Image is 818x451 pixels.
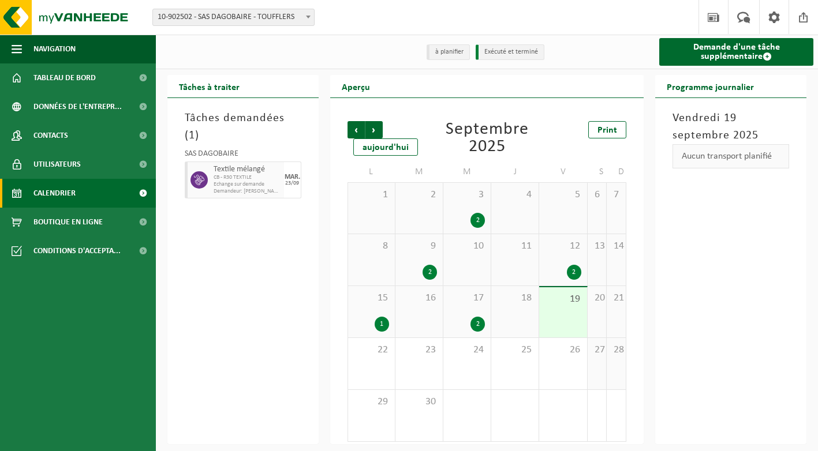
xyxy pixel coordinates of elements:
[395,161,443,182] td: M
[673,110,789,144] h3: Vendredi 19 septembre 2025
[470,213,485,228] div: 2
[449,292,485,305] span: 17
[476,44,544,60] li: Exécuté et terminé
[401,240,437,253] span: 9
[545,189,581,201] span: 5
[33,150,81,179] span: Utilisateurs
[593,292,601,305] span: 20
[153,9,314,25] span: 10-902502 - SAS DAGOBAIRE - TOUFFLERS
[423,265,437,280] div: 2
[354,396,389,408] span: 29
[491,161,539,182] td: J
[655,75,765,97] h2: Programme journalier
[401,189,437,201] span: 2
[612,240,620,253] span: 14
[607,161,626,182] td: D
[438,121,536,156] div: Septembre 2025
[401,344,437,356] span: 23
[354,189,389,201] span: 1
[185,150,301,161] div: SAS DAGOBAIRE
[612,189,620,201] span: 7
[567,265,581,280] div: 2
[285,174,300,181] div: MAR.
[33,92,122,121] span: Données de l'entrepr...
[353,138,418,156] div: aujourd'hui
[545,293,581,306] span: 19
[33,236,121,265] span: Conditions d'accepta...
[659,38,813,66] a: Demande d'une tâche supplémentaire
[470,317,485,332] div: 2
[673,144,789,168] div: Aucun transport planifié
[365,121,383,138] span: Suivant
[401,396,437,408] span: 30
[593,344,601,356] span: 27
[214,181,281,188] span: Echange sur demande
[449,344,485,356] span: 24
[152,9,315,26] span: 10-902502 - SAS DAGOBAIRE - TOUFFLERS
[189,130,195,141] span: 1
[539,161,587,182] td: V
[497,344,533,356] span: 25
[612,292,620,305] span: 21
[33,35,76,63] span: Navigation
[593,240,601,253] span: 13
[214,174,281,181] span: CB - R30 TEXTILE
[33,121,68,150] span: Contacts
[443,161,491,182] td: M
[33,63,96,92] span: Tableau de bord
[545,344,581,356] span: 26
[545,240,581,253] span: 12
[497,189,533,201] span: 4
[348,121,365,138] span: Précédent
[401,292,437,305] span: 16
[588,161,607,182] td: S
[185,110,301,144] h3: Tâches demandées ( )
[214,165,281,174] span: Textile mélangé
[497,292,533,305] span: 18
[427,44,470,60] li: à planifier
[612,344,620,356] span: 28
[167,75,251,97] h2: Tâches à traiter
[354,240,389,253] span: 8
[588,121,626,138] a: Print
[348,161,395,182] td: L
[449,240,485,253] span: 10
[285,181,299,186] div: 23/09
[33,208,103,236] span: Boutique en ligne
[497,240,533,253] span: 11
[354,344,389,356] span: 22
[593,189,601,201] span: 6
[214,188,281,195] span: Demandeur: [PERSON_NAME]
[449,189,485,201] span: 3
[597,126,617,135] span: Print
[33,179,76,208] span: Calendrier
[354,292,389,305] span: 15
[375,317,389,332] div: 1
[330,75,382,97] h2: Aperçu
